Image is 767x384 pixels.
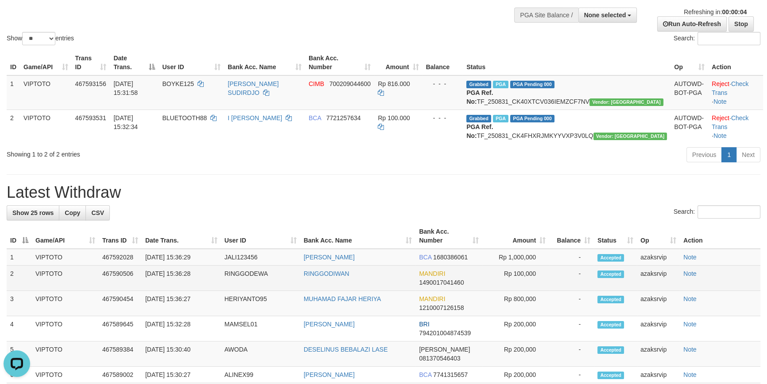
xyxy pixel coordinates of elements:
[549,367,594,383] td: -
[426,114,459,122] div: - - -
[113,80,138,96] span: [DATE] 15:31:58
[683,321,697,328] a: Note
[419,329,471,337] span: Copy 794201004874539 to clipboard
[463,110,670,144] td: TF_250831_CK4FHXRJMKYYVXP3V0LQ
[304,321,355,328] a: [PERSON_NAME]
[99,341,142,367] td: 467589384
[670,75,708,110] td: AUTOWD-BOT-PGA
[597,254,624,262] span: Accepted
[708,75,763,110] td: · ·
[142,291,221,316] td: [DATE] 15:36:27
[159,50,224,75] th: User ID: activate to sort column ascending
[466,81,491,88] span: Grabbed
[433,254,468,261] span: Copy 1680386061 to clipboard
[670,110,708,144] td: AUTOWD-BOT-PGA
[415,223,482,249] th: Bank Acc. Number: activate to sort column ascending
[7,266,32,291] td: 2
[12,209,54,216] span: Show 25 rows
[466,123,493,139] b: PGA Ref. No:
[597,270,624,278] span: Accepted
[712,80,729,87] a: Reject
[7,205,59,220] a: Show 25 rows
[674,205,760,219] label: Search:
[300,223,416,249] th: Bank Acc. Name: activate to sort column ascending
[221,266,300,291] td: RINGGODEWA
[482,341,549,367] td: Rp 200,000
[304,346,388,353] a: DESELINUS BEBALAZI LASE
[99,266,142,291] td: 467590506
[32,249,99,266] td: VIPTOTO
[419,346,470,353] span: [PERSON_NAME]
[221,249,300,266] td: JALI123456
[309,80,324,87] span: CIMB
[637,367,680,383] td: azaksrvip
[7,50,20,75] th: ID
[637,316,680,341] td: azaksrvip
[221,291,300,316] td: HERIYANTO95
[493,81,508,88] span: Marked by azaksrvip
[304,270,349,277] a: RINGGODIWAN
[7,110,20,144] td: 2
[7,146,313,159] div: Showing 1 to 2 of 2 entries
[683,295,697,302] a: Note
[680,223,760,249] th: Action
[304,254,355,261] a: [PERSON_NAME]
[589,98,663,106] span: Vendor URL: https://checkout4.1velocity.biz
[59,205,86,220] a: Copy
[304,295,381,302] a: MUHAMAD FAJAR HERIYA
[309,114,321,121] span: BCA
[142,367,221,383] td: [DATE] 15:30:27
[597,321,624,329] span: Accepted
[142,316,221,341] td: [DATE] 15:32:28
[32,291,99,316] td: VIPTOTO
[510,115,554,122] span: PGA Pending
[20,110,72,144] td: VIPTOTO
[326,114,361,121] span: Copy 7721257634 to clipboard
[221,223,300,249] th: User ID: activate to sort column ascending
[482,316,549,341] td: Rp 200,000
[162,114,207,121] span: BLUETOOTH88
[224,50,305,75] th: Bank Acc. Name: activate to sort column ascending
[419,355,460,362] span: Copy 081370546403 to clipboard
[683,371,697,378] a: Note
[65,209,80,216] span: Copy
[228,114,282,121] a: I [PERSON_NAME]
[22,32,55,45] select: Showentries
[713,132,727,139] a: Note
[683,346,697,353] a: Note
[637,291,680,316] td: azaksrvip
[463,75,670,110] td: TF_250831_CK40XTCV036IEMZCF7NV
[32,367,99,383] td: VIPTOTO
[510,81,554,88] span: PGA Pending
[99,223,142,249] th: Trans ID: activate to sort column ascending
[712,114,748,130] a: Check Trans
[32,223,99,249] th: Game/API: activate to sort column ascending
[32,341,99,367] td: VIPTOTO
[374,50,422,75] th: Amount: activate to sort column ascending
[378,114,410,121] span: Rp 100.000
[514,8,578,23] div: PGA Site Balance /
[708,110,763,144] td: · ·
[7,223,32,249] th: ID: activate to sort column descending
[142,223,221,249] th: Date Trans.: activate to sort column ascending
[162,80,194,87] span: BOYKE125
[32,316,99,341] td: VIPTOTO
[637,266,680,291] td: azaksrvip
[7,184,760,201] h1: Latest Withdraw
[697,32,760,45] input: Search:
[683,270,697,277] a: Note
[20,75,72,110] td: VIPTOTO
[419,270,445,277] span: MANDIRI
[426,79,459,88] div: - - -
[419,321,429,328] span: BRI
[466,89,493,105] b: PGA Ref. No:
[683,254,697,261] a: Note
[20,50,72,75] th: Game/API: activate to sort column ascending
[72,50,110,75] th: Trans ID: activate to sort column ascending
[736,147,760,162] a: Next
[482,266,549,291] td: Rp 100,000
[637,341,680,367] td: azaksrvip
[670,50,708,75] th: Op: activate to sort column ascending
[466,115,491,122] span: Grabbed
[99,367,142,383] td: 467589002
